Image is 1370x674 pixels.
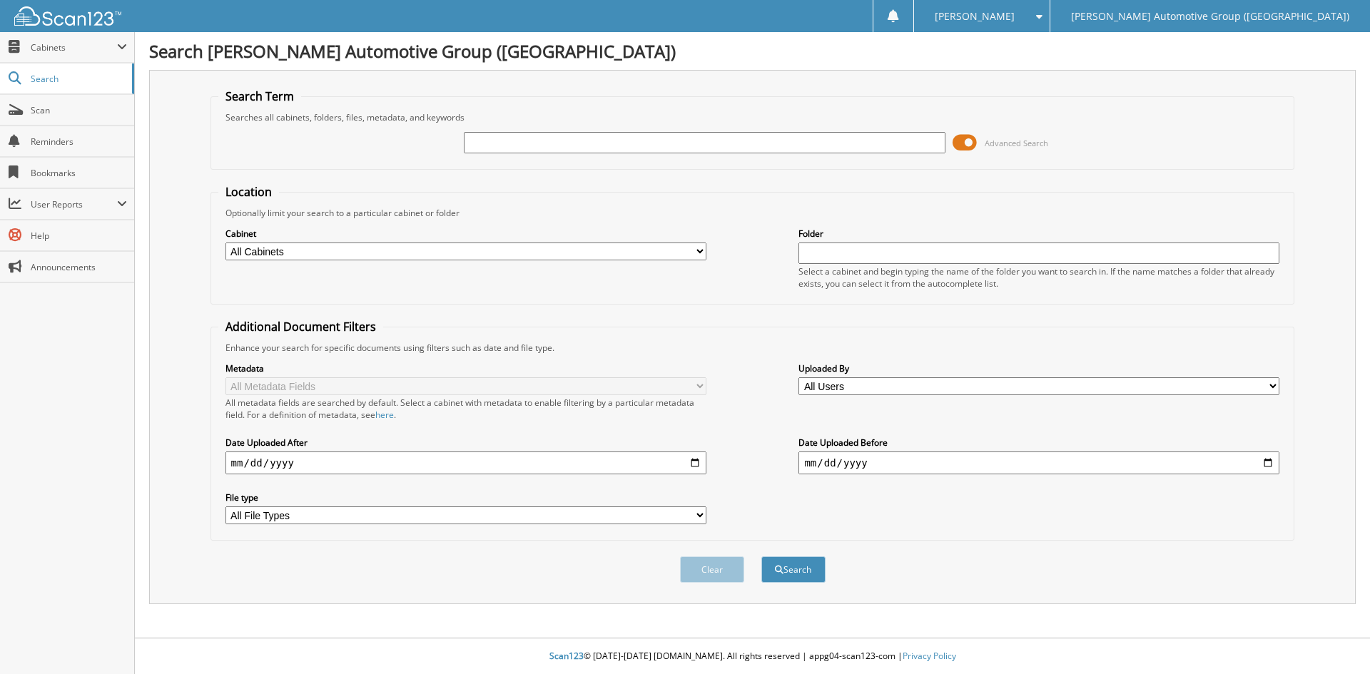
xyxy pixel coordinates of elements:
[218,342,1287,354] div: Enhance your search for specific documents using filters such as date and file type.
[31,104,127,116] span: Scan
[798,451,1279,474] input: end
[1071,12,1349,21] span: [PERSON_NAME] Automotive Group ([GEOGRAPHIC_DATA])
[218,207,1287,219] div: Optionally limit your search to a particular cabinet or folder
[225,451,706,474] input: start
[218,184,279,200] legend: Location
[31,136,127,148] span: Reminders
[375,409,394,421] a: here
[31,198,117,210] span: User Reports
[31,73,125,85] span: Search
[225,228,706,240] label: Cabinet
[549,650,584,662] span: Scan123
[218,88,301,104] legend: Search Term
[225,436,706,449] label: Date Uploaded After
[935,12,1015,21] span: [PERSON_NAME]
[903,650,956,662] a: Privacy Policy
[31,230,127,242] span: Help
[218,111,1287,123] div: Searches all cabinets, folders, files, metadata, and keywords
[985,138,1048,148] span: Advanced Search
[225,362,706,374] label: Metadata
[761,556,826,583] button: Search
[135,639,1370,674] div: © [DATE]-[DATE] [DOMAIN_NAME]. All rights reserved | appg04-scan123-com |
[680,556,744,583] button: Clear
[31,41,117,53] span: Cabinets
[798,436,1279,449] label: Date Uploaded Before
[798,362,1279,374] label: Uploaded By
[225,491,706,504] label: File type
[14,6,121,26] img: scan123-logo-white.svg
[798,265,1279,290] div: Select a cabinet and begin typing the name of the folder you want to search in. If the name match...
[798,228,1279,240] label: Folder
[225,397,706,421] div: All metadata fields are searched by default. Select a cabinet with metadata to enable filtering b...
[149,39,1356,63] h1: Search [PERSON_NAME] Automotive Group ([GEOGRAPHIC_DATA])
[218,319,383,335] legend: Additional Document Filters
[31,261,127,273] span: Announcements
[31,167,127,179] span: Bookmarks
